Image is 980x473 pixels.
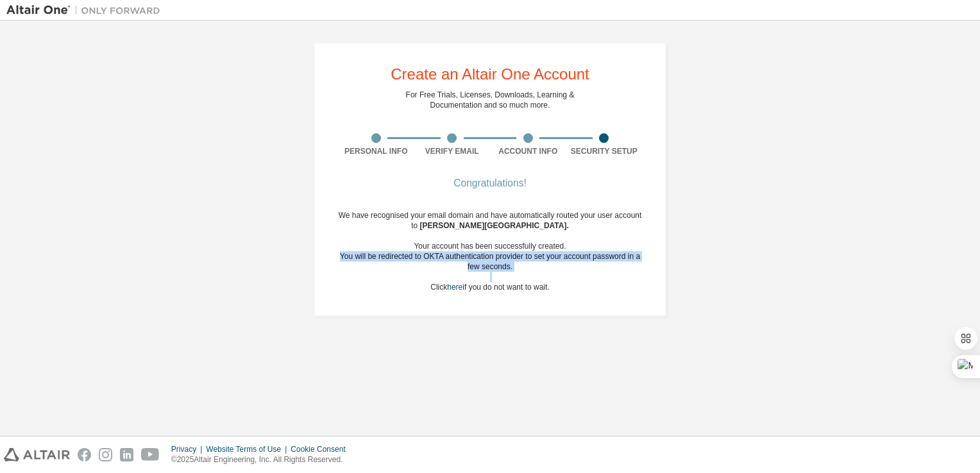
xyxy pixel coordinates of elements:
div: Your account has been successfully created. [338,241,642,251]
img: linkedin.svg [120,448,133,461]
span: [PERSON_NAME][GEOGRAPHIC_DATA] . [420,221,569,230]
div: Verify Email [414,146,491,156]
div: For Free Trials, Licenses, Downloads, Learning & Documentation and so much more. [406,90,575,110]
div: Privacy [171,444,206,454]
img: altair_logo.svg [4,448,70,461]
div: Cookie Consent [291,444,353,454]
div: Account Info [490,146,566,156]
img: youtube.svg [141,448,160,461]
img: facebook.svg [78,448,91,461]
img: Altair One [6,4,167,17]
div: Personal Info [338,146,414,156]
div: Security Setup [566,146,643,156]
img: instagram.svg [99,448,112,461]
div: We have recognised your email domain and have automatically routed your user account to Click if ... [338,210,642,292]
p: © 2025 Altair Engineering, Inc. All Rights Reserved. [171,454,353,465]
div: Create an Altair One Account [391,67,589,82]
a: here [447,283,462,292]
div: Website Terms of Use [206,444,291,454]
div: You will be redirected to OKTA authentication provider to set your account password in a few seco... [338,251,642,272]
div: Congratulations! [338,179,642,187]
